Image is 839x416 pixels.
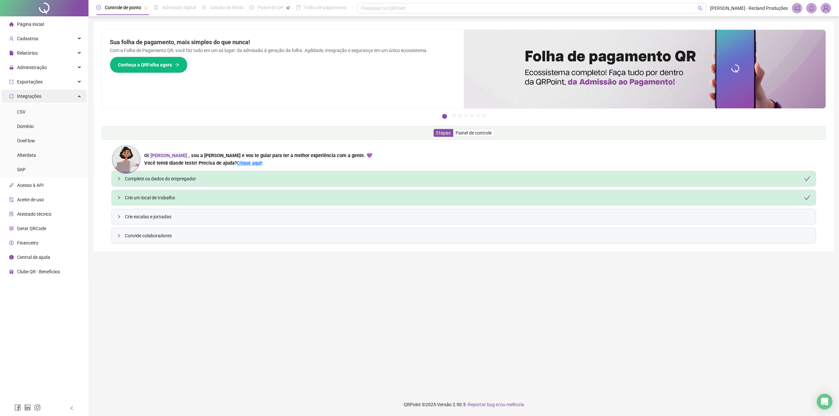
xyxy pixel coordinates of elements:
span: dashboard [249,5,254,10]
span: notification [794,5,800,11]
span: search [698,6,703,11]
div: Crie um local de trabalho [125,194,810,201]
span: dollar [9,241,14,245]
span: home [9,22,14,27]
span: Painel do DP [258,5,283,10]
span: linkedin [24,404,31,411]
span: Alterdata [17,153,36,158]
span: pushpin [144,6,148,10]
span: check [804,175,810,182]
button: 6 [476,114,479,117]
span: CSV [17,109,26,115]
footer: QRPoint © 2025 - 2.90.5 - [88,393,839,416]
img: banner%2F8d14a306-6205-4263-8e5b-06e9a85ad873.png [464,30,826,108]
span: audit [9,197,14,202]
span: de teste! Precisa de ajuda? [178,160,237,166]
span: Acesso à API [17,183,44,188]
span: export [9,80,14,84]
p: Com a Folha de Pagamento QR, você faz tudo em um só lugar: da admissão à geração da folha. Agilid... [110,47,456,54]
div: Crie escalas e jornadas [112,209,816,224]
div: Crie um local de trabalhocheck [112,190,816,205]
span: Admissão digital [162,5,196,10]
button: 1 [442,114,447,119]
button: 4 [464,114,468,117]
span: Conheça a QRFolha agora [118,61,172,68]
span: collapsed [117,234,121,238]
span: book [296,5,301,10]
span: arrow-right [175,63,179,67]
span: collapsed [117,196,121,200]
div: [PERSON_NAME] [149,152,188,159]
span: dias [169,160,178,166]
span: check [804,194,810,201]
span: lock [9,65,14,70]
span: Cadastros [17,36,38,41]
img: 94347 [821,3,831,13]
span: Administração [17,65,47,70]
span: collapsed [117,215,121,219]
span: user-add [9,36,14,41]
span: Você tem [144,160,165,166]
span: file-done [154,5,158,10]
span: Exportações [17,79,43,84]
span: Aceite de uso [17,197,44,202]
span: sun [202,5,206,10]
img: ana-icon.cad42e3e8b8746aecfa2.png [111,145,141,174]
span: Crie escalas e jornadas [125,213,810,220]
div: Convide colaboradores [112,228,816,243]
span: bell [809,5,814,11]
span: Relatórios [17,50,38,56]
span: collapsed [117,177,121,181]
button: 2 [453,114,456,117]
span: Página inicial [17,22,44,27]
span: gift [9,269,14,274]
span: api [9,183,14,188]
a: Clique aqui! [237,160,263,166]
span: Versão [437,402,452,407]
button: 7 [482,114,485,117]
span: Integrações [17,94,41,99]
span: Financeiro [17,240,38,245]
span: qrcode [9,226,14,231]
span: Convide colaboradores [125,232,810,239]
div: Oi , sou a [PERSON_NAME] e vou te guiar para ter a melhor experiência com a gente. 💜 [144,152,372,159]
span: pushpin [286,6,290,10]
span: left [69,406,74,410]
span: Gestão de férias [210,5,244,10]
span: Controle de ponto [105,5,141,10]
span: Gerar QRCode [17,226,46,231]
span: clock-circle [96,5,101,10]
span: [PERSON_NAME] - Recland Produções [710,5,788,12]
button: 3 [459,114,462,117]
span: OneFlow [17,138,35,143]
span: 8 [165,160,178,166]
span: SAP [17,167,26,172]
div: Complete os dados do empregadorcheck [112,171,816,186]
span: Domínio [17,124,34,129]
span: facebook [14,404,21,411]
span: Central de ajuda [17,255,50,260]
span: solution [9,212,14,216]
span: sync [9,94,14,99]
span: Atestado técnico [17,211,51,217]
button: 5 [470,114,474,117]
div: Complete os dados do empregador [125,175,810,182]
span: file [9,51,14,55]
span: Etapas [436,130,451,136]
span: instagram [34,404,41,411]
button: Conheça a QRFolha agora [110,57,187,73]
span: Reportar bug e/ou melhoria [468,402,524,407]
div: Open Intercom Messenger [817,394,832,409]
span: Clube QR - Beneficios [17,269,60,274]
span: Painel de controle [456,130,492,136]
h2: Sua folha de pagamento, mais simples do que nunca! [110,38,456,47]
span: info-circle [9,255,14,260]
span: Folha de pagamento [304,5,346,10]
